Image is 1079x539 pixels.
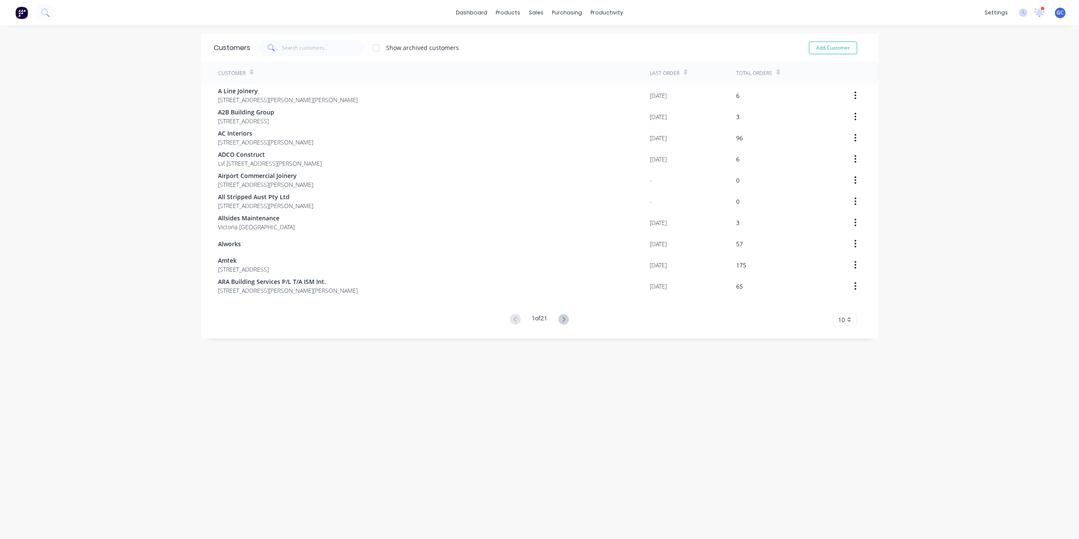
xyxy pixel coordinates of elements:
span: A Line Joinery [218,86,358,95]
div: 6 [736,155,740,164]
div: [DATE] [650,261,667,269]
a: dashboard [452,6,491,19]
div: 96 [736,133,743,142]
div: 6 [736,91,740,100]
div: [DATE] [650,112,667,121]
div: Last Order [650,69,679,77]
div: - [650,176,652,185]
img: Factory [15,6,28,19]
div: [DATE] [650,282,667,291]
div: 3 [736,218,740,227]
div: Show archived customers [386,43,459,52]
div: [DATE] [650,91,667,100]
span: [STREET_ADDRESS][PERSON_NAME][PERSON_NAME] [218,286,358,295]
input: Search customers... [282,39,364,56]
span: Airport Commercial Joinery [218,171,313,180]
div: [DATE] [650,218,667,227]
span: [STREET_ADDRESS][PERSON_NAME][PERSON_NAME] [218,95,358,104]
span: Allsides Maintenance [218,214,295,222]
span: [STREET_ADDRESS][PERSON_NAME] [218,180,313,189]
span: ADCO Construct [218,150,322,159]
div: - [650,197,652,206]
div: 175 [736,261,746,269]
div: productivity [586,6,627,19]
span: 10 [838,315,845,324]
div: [DATE] [650,239,667,248]
span: [STREET_ADDRESS] [218,265,269,274]
div: Customer [218,69,246,77]
div: [DATE] [650,133,667,142]
span: AC Interiors [218,129,313,138]
div: [DATE] [650,155,667,164]
span: A2B Building Group [218,108,274,117]
div: 57 [736,239,743,248]
div: 0 [736,197,740,206]
div: purchasing [548,6,586,19]
span: Amtek [218,256,269,265]
span: All Stripped Aust Pty Ltd [218,192,313,201]
div: Total Orders [736,69,772,77]
span: Victoria [GEOGRAPHIC_DATA] [218,222,295,231]
span: [STREET_ADDRESS] [218,117,274,125]
span: GC [1057,9,1064,17]
div: Customers [214,43,250,53]
div: 0 [736,176,740,185]
div: 65 [736,282,743,291]
div: sales [524,6,548,19]
span: [STREET_ADDRESS][PERSON_NAME] [218,138,313,147]
span: ARA Building Services P/L T/A ISM Int. [218,277,358,286]
span: Lvl [STREET_ADDRESS][PERSON_NAME] [218,159,322,168]
div: 3 [736,112,740,121]
button: Add Customer [809,42,857,54]
span: Alworks [218,239,241,248]
span: [STREET_ADDRESS][PERSON_NAME] [218,201,313,210]
div: products [491,6,524,19]
div: 1 of 21 [532,314,547,326]
div: settings [980,6,1012,19]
